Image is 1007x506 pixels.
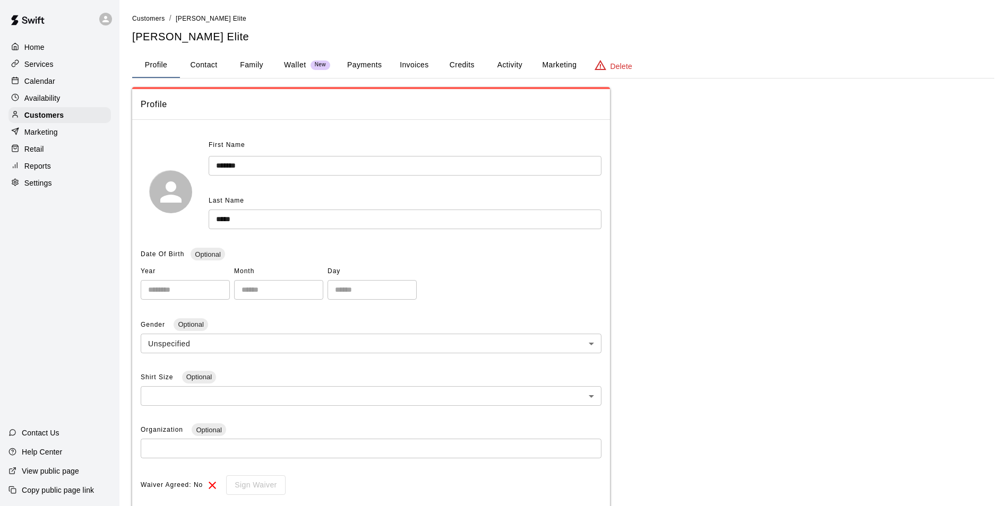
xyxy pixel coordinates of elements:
span: Waiver Agreed: No [141,477,203,494]
a: Customers [8,107,111,123]
div: To sign waivers in admin, this feature must be enabled in general settings [219,475,285,495]
a: Calendar [8,73,111,89]
p: Marketing [24,127,58,137]
h5: [PERSON_NAME] Elite [132,30,994,44]
p: View public page [22,466,79,476]
a: Retail [8,141,111,157]
p: Calendar [24,76,55,86]
p: Help Center [22,447,62,457]
button: Family [228,53,276,78]
a: Availability [8,90,111,106]
p: Home [24,42,45,53]
span: Year [141,263,230,280]
a: Settings [8,175,111,191]
p: Contact Us [22,428,59,438]
p: Retail [24,144,44,154]
span: Day [328,263,417,280]
span: Optional [182,373,216,381]
button: Payments [339,53,390,78]
span: New [311,62,330,68]
button: Credits [438,53,486,78]
span: Date Of Birth [141,250,184,258]
span: Customers [132,15,165,22]
li: / [169,13,171,24]
button: Contact [180,53,228,78]
button: Activity [486,53,533,78]
a: Services [8,56,111,72]
p: Settings [24,178,52,188]
p: Wallet [284,59,306,71]
span: Optional [192,426,226,434]
a: Reports [8,158,111,174]
button: Invoices [390,53,438,78]
p: Customers [24,110,64,120]
nav: breadcrumb [132,13,994,24]
p: Copy public page link [22,485,94,495]
p: Delete [610,61,632,72]
p: Availability [24,93,61,103]
span: Profile [141,98,601,111]
span: Shirt Size [141,373,176,381]
p: Reports [24,161,51,171]
p: Services [24,59,54,69]
span: Last Name [209,197,244,204]
div: Unspecified [141,334,601,353]
span: Organization [141,426,185,433]
span: [PERSON_NAME] Elite [176,15,246,22]
span: Optional [174,320,208,328]
span: Optional [191,250,225,258]
a: Customers [132,14,165,22]
span: Gender [141,321,167,328]
span: First Name [209,137,245,154]
button: Profile [132,53,180,78]
a: Marketing [8,124,111,140]
button: Marketing [533,53,585,78]
span: Month [234,263,323,280]
a: Home [8,39,111,55]
div: basic tabs example [132,53,994,78]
